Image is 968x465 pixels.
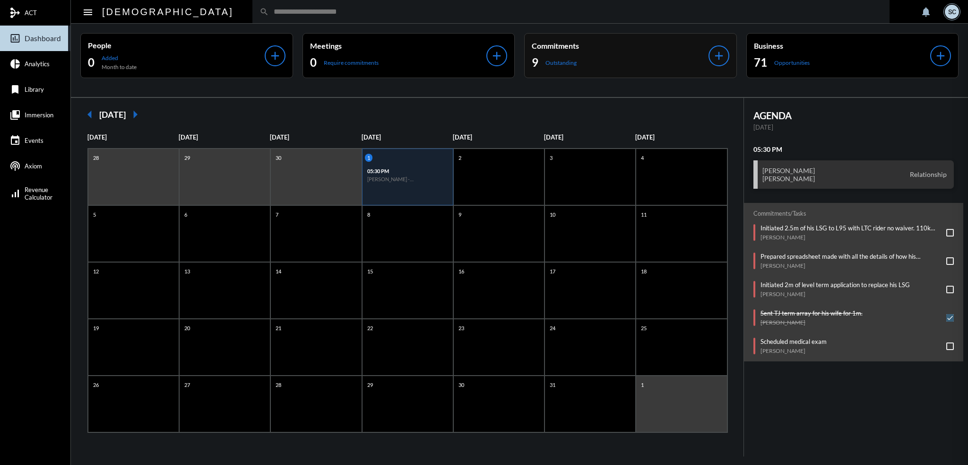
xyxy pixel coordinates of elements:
p: 19 [91,324,101,332]
p: 7 [273,211,281,219]
p: 3 [547,154,555,162]
h6: [PERSON_NAME] - [PERSON_NAME] - Relationship [367,176,448,182]
mat-icon: Side nav toggle icon [82,7,94,18]
p: 22 [365,324,375,332]
p: 5 [91,211,98,219]
p: [DATE] [453,133,544,141]
p: [PERSON_NAME] [761,262,942,269]
mat-icon: mediation [9,7,21,18]
span: Revenue Calculator [25,186,52,201]
p: [DATE] [753,123,954,131]
mat-icon: signal_cellular_alt [9,188,21,199]
p: 11 [639,211,649,219]
p: 21 [273,324,284,332]
p: 28 [91,154,101,162]
p: [PERSON_NAME] [761,347,827,354]
p: 20 [182,324,192,332]
p: 4 [639,154,646,162]
span: Relationship [907,170,949,179]
span: ACT [25,9,37,17]
p: 30 [273,154,284,162]
p: Scheduled medical exam [761,338,827,345]
h3: [PERSON_NAME] [PERSON_NAME] [762,167,815,183]
p: Initiated 2.5m of his LSG to L95 with LTC rider no waiver. 110k contribution monthly [761,224,942,232]
p: Sent TJ term array for his wife for 1m. [761,309,863,317]
p: [DATE] [270,133,361,141]
p: 25 [639,324,649,332]
p: Month to date [102,63,137,70]
p: 12 [91,267,101,275]
p: 26 [91,381,101,389]
span: Dashboard [25,34,61,43]
span: Immersion [25,111,53,119]
p: 8 [365,211,372,219]
p: Commitments [532,41,709,50]
h2: [DEMOGRAPHIC_DATA] [102,4,233,19]
mat-icon: event [9,135,21,146]
p: 1 [639,381,646,389]
h2: [DATE] [99,109,126,120]
h2: 9 [532,55,538,70]
h2: 0 [310,55,317,70]
button: Toggle sidenav [78,2,97,21]
p: 6 [182,211,190,219]
span: Events [25,137,43,144]
span: Library [25,86,44,93]
p: [DATE] [544,133,635,141]
p: [DATE] [362,133,453,141]
p: 29 [365,381,375,389]
mat-icon: add [934,49,947,62]
mat-icon: arrow_right [126,105,145,124]
p: [DATE] [87,133,179,141]
p: 14 [273,267,284,275]
span: Analytics [25,60,50,68]
mat-icon: notifications [920,6,932,18]
h2: 05:30 PM [753,145,954,153]
p: 9 [456,211,464,219]
p: 10 [547,211,558,219]
mat-icon: search [259,7,269,17]
mat-icon: collections_bookmark [9,109,21,121]
h2: 71 [754,55,767,70]
p: 31 [547,381,558,389]
p: Added [102,54,137,61]
p: 29 [182,154,192,162]
p: 13 [182,267,192,275]
p: Initiated 2m of level term application to replace his LSG [761,281,910,289]
p: Require commitments [324,59,379,66]
span: Axiom [25,162,42,170]
p: Business [754,41,931,50]
p: 27 [182,381,192,389]
h2: 0 [88,55,95,70]
p: [PERSON_NAME] [761,234,942,241]
p: 24 [547,324,558,332]
mat-icon: podcasts [9,160,21,172]
p: [PERSON_NAME] [761,290,910,298]
p: Prepared spreadsheet made with all the details of how his insurance coverage will look with all t... [761,253,942,260]
mat-icon: add [490,49,503,62]
p: 1 [365,154,372,162]
p: 05:30 PM [367,168,448,174]
p: [DATE] [635,133,726,141]
p: [PERSON_NAME] [761,319,863,326]
p: 18 [639,267,649,275]
p: 28 [273,381,284,389]
mat-icon: add [712,49,726,62]
h2: Commitments/Tasks [753,210,954,217]
mat-icon: add [268,49,282,62]
p: Opportunities [774,59,810,66]
h2: AGENDA [753,110,954,121]
mat-icon: bookmark [9,84,21,95]
p: 15 [365,267,375,275]
mat-icon: insert_chart_outlined [9,33,21,44]
p: Meetings [310,41,487,50]
p: 17 [547,267,558,275]
mat-icon: arrow_left [80,105,99,124]
div: SC [945,5,959,19]
mat-icon: pie_chart [9,58,21,70]
p: 23 [456,324,467,332]
p: 16 [456,267,467,275]
p: Outstanding [545,59,577,66]
p: [DATE] [179,133,270,141]
p: 30 [456,381,467,389]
